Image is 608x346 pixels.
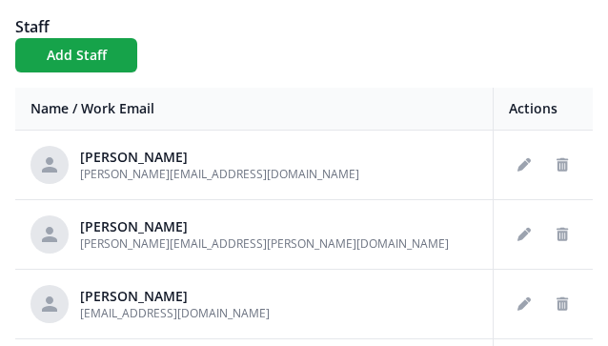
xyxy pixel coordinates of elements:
button: Edit staff [509,219,539,250]
button: Delete staff [547,289,578,319]
div: [PERSON_NAME] [80,217,449,236]
h1: Staff [15,15,593,38]
th: Actions [494,88,594,131]
button: Edit staff [509,289,539,319]
div: [PERSON_NAME] [80,148,359,167]
button: Add Staff [15,38,137,72]
span: [PERSON_NAME][EMAIL_ADDRESS][DOMAIN_NAME] [80,166,359,182]
span: [EMAIL_ADDRESS][DOMAIN_NAME] [80,305,270,321]
button: Delete staff [547,150,578,180]
div: [PERSON_NAME] [80,287,270,306]
button: Delete staff [547,219,578,250]
span: [PERSON_NAME][EMAIL_ADDRESS][PERSON_NAME][DOMAIN_NAME] [80,235,449,252]
button: Edit staff [509,150,539,180]
th: Name / Work Email [15,88,494,131]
